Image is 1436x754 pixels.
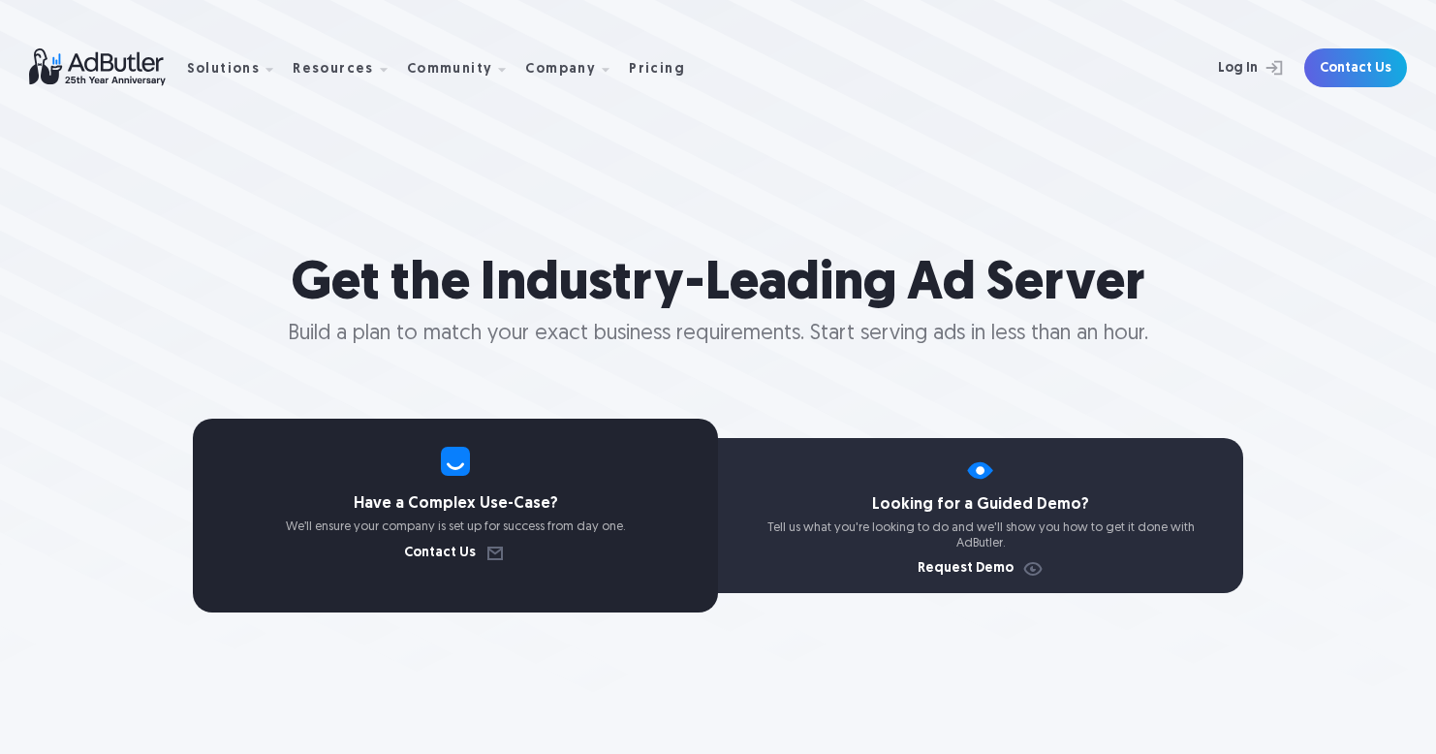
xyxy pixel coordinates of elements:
[404,547,507,560] a: Contact Us
[407,38,522,99] div: Community
[629,59,701,77] a: Pricing
[187,38,290,99] div: Solutions
[193,519,718,535] p: We’ll ensure your company is set up for success from day one.
[293,63,374,77] div: Resources
[718,520,1243,550] p: Tell us what you're looking to do and we'll show you how to get it done with AdButler.
[293,38,403,99] div: Resources
[407,63,493,77] div: Community
[525,38,625,99] div: Company
[1304,48,1407,87] a: Contact Us
[193,496,718,512] h4: Have a Complex Use-Case?
[187,63,261,77] div: Solutions
[629,63,685,77] div: Pricing
[718,497,1243,513] h4: Looking for a Guided Demo?
[525,63,596,77] div: Company
[918,562,1045,576] a: Request Demo
[1167,48,1293,87] a: Log In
